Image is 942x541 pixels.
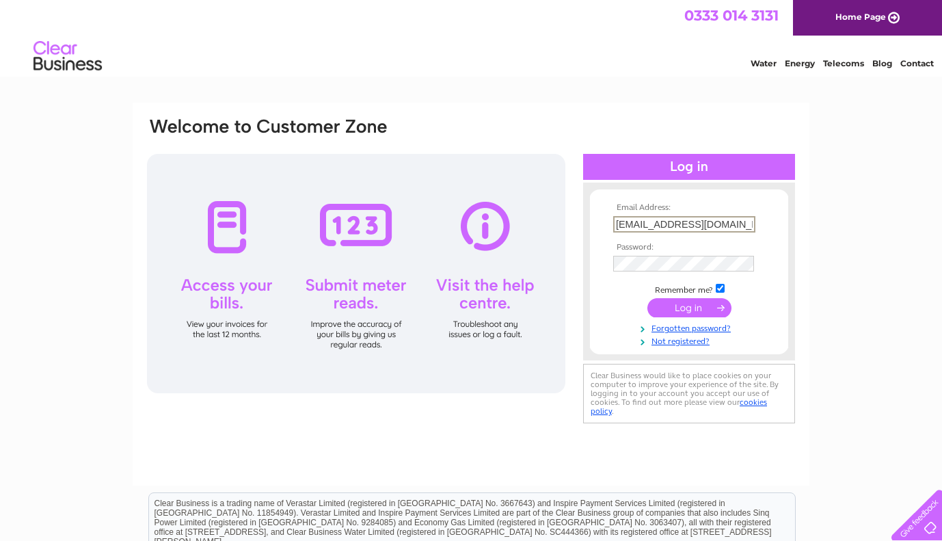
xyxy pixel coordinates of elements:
a: Not registered? [613,334,768,347]
a: Telecoms [823,58,864,68]
a: Blog [872,58,892,68]
div: Clear Business would like to place cookies on your computer to improve your experience of the sit... [583,364,795,423]
div: Clear Business is a trading name of Verastar Limited (registered in [GEOGRAPHIC_DATA] No. 3667643... [149,8,795,66]
a: Forgotten password? [613,321,768,334]
td: Remember me? [610,282,768,295]
a: Energy [785,58,815,68]
th: Email Address: [610,203,768,213]
input: Submit [647,298,731,317]
a: Contact [900,58,934,68]
th: Password: [610,243,768,252]
a: cookies policy [591,397,767,416]
img: logo.png [33,36,103,77]
a: 0333 014 3131 [684,7,779,24]
a: Water [751,58,777,68]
